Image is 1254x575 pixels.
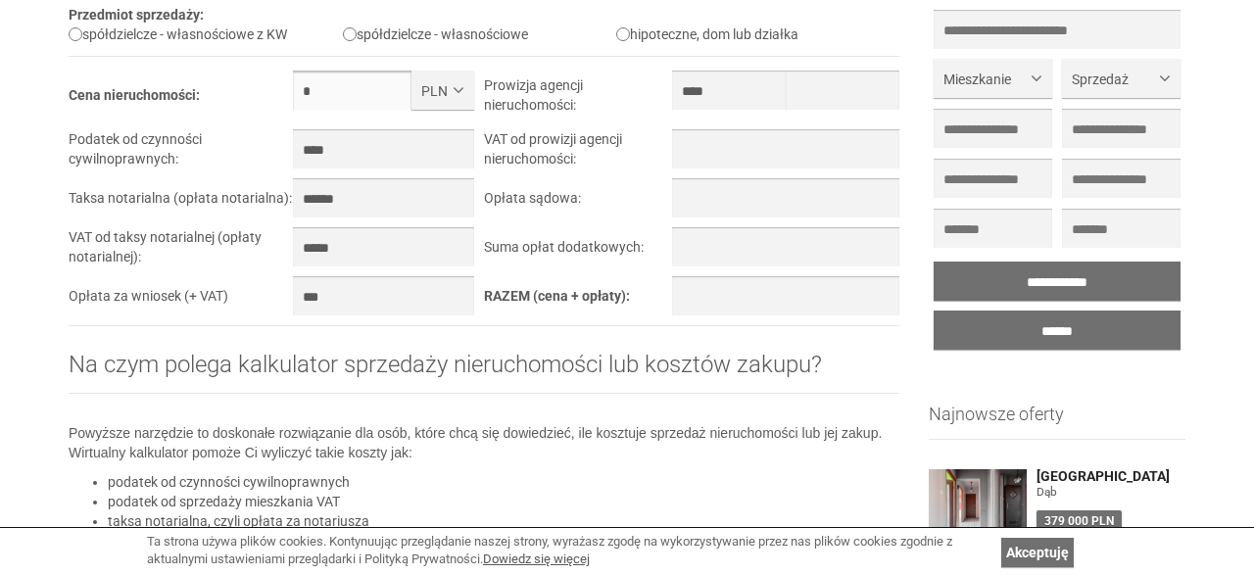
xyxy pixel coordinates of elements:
[147,533,991,569] div: Ta strona używa plików cookies. Kontynuując przeglądanie naszej strony, wyrażasz zgodę na wykorzy...
[69,352,899,393] h2: Na czym polega kalkulator sprzedaży nieruchomości lub kosztów zakupu?
[1037,469,1186,484] a: [GEOGRAPHIC_DATA]
[108,472,899,492] li: podatek od czynności cywilnoprawnych
[929,405,1186,440] h3: Najnowsze oferty
[343,27,357,41] input: spółdzielcze - własnościowe
[1072,70,1156,89] span: Sprzedaż
[108,492,899,511] li: podatek od sprzedaży mieszkania VAT
[1037,510,1122,533] div: 379 000 PLN
[616,26,798,42] label: hipoteczne, dom lub działka
[108,511,899,531] li: taksa notarialna, czyli opłata za notariusza
[411,71,474,110] button: PLN
[484,71,672,129] td: Prowizja agencji nieruchomości:
[484,227,672,276] td: Suma opłat dodatkowych:
[484,288,630,304] b: RAZEM (cena + opłaty):
[69,26,287,42] label: spółdzielcze - własnościowe z KW
[69,276,293,325] td: Opłata za wniosek (+ VAT)
[1062,59,1181,98] button: Sprzedaż
[943,70,1028,89] span: Mieszkanie
[69,129,293,178] td: Podatek od czynności cywilnoprawnych:
[69,7,204,23] b: Przedmiot sprzedaży:
[1037,484,1186,501] figure: Dąb
[421,81,450,101] span: PLN
[69,27,82,41] input: spółdzielcze - własnościowe z KW
[616,27,630,41] input: hipoteczne, dom lub działka
[343,26,528,42] label: spółdzielcze - własnościowe
[934,59,1052,98] button: Mieszkanie
[1001,538,1074,567] a: Akceptuję
[483,551,590,566] a: Dowiedz się więcej
[69,178,293,227] td: Taksa notarialna (opłata notarialna):
[484,129,672,178] td: VAT od prowizji agencji nieruchomości:
[69,423,899,462] p: Powyższe narzędzie to doskonałe rozwiązanie dla osób, które chcą się dowiedzieć, ile kosztuje spr...
[69,87,200,103] b: Cena nieruchomości:
[69,227,293,276] td: VAT od taksy notarialnej (opłaty notarialnej):
[484,178,672,227] td: Opłata sądowa:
